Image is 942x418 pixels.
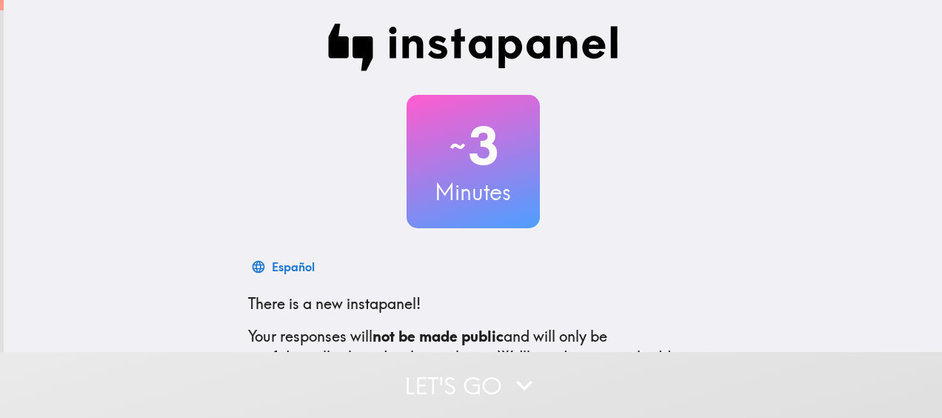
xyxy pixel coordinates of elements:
[248,294,421,313] span: There is a new instapanel!
[447,124,468,168] span: ~
[328,24,618,71] img: Instapanel
[248,252,321,282] button: Español
[272,256,315,277] div: Español
[248,326,698,388] p: Your responses will and will only be confidentially shared with our clients. We'll need your emai...
[407,116,540,176] h2: 3
[373,327,504,345] b: not be made public
[407,176,540,208] h3: Minutes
